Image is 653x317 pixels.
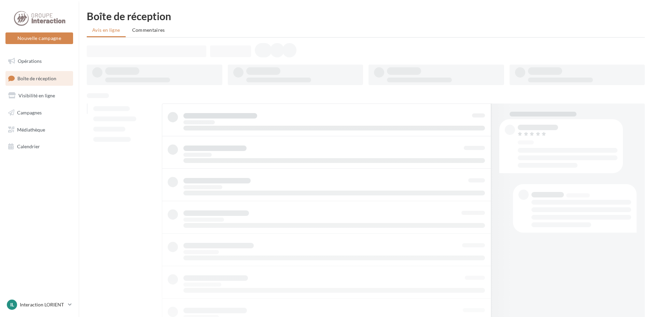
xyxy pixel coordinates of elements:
[18,58,42,64] span: Opérations
[20,301,65,308] p: Interaction LORIENT
[17,110,42,115] span: Campagnes
[4,88,74,103] a: Visibilité en ligne
[4,71,74,86] a: Boîte de réception
[5,298,73,311] a: IL Interaction LORIENT
[17,75,56,81] span: Boîte de réception
[5,32,73,44] button: Nouvelle campagne
[4,123,74,137] a: Médiathèque
[4,106,74,120] a: Campagnes
[17,126,45,132] span: Médiathèque
[87,11,645,21] div: Boîte de réception
[4,139,74,154] a: Calendrier
[18,93,55,98] span: Visibilité en ligne
[132,27,165,33] span: Commentaires
[10,301,14,308] span: IL
[17,143,40,149] span: Calendrier
[4,54,74,68] a: Opérations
